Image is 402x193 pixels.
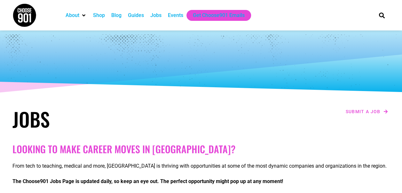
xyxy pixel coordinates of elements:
[376,10,387,21] div: Search
[62,10,90,21] div: About
[168,12,183,19] a: Events
[12,107,198,130] h1: Jobs
[12,143,390,155] h2: Looking to make career moves in [GEOGRAPHIC_DATA]?
[344,107,390,116] a: Submit a job
[150,12,162,19] a: Jobs
[12,162,390,170] p: From tech to teaching, medical and more, [GEOGRAPHIC_DATA] is thriving with opportunities at some...
[128,12,144,19] a: Guides
[111,12,122,19] a: Blog
[66,12,79,19] a: About
[193,12,245,19] a: Get Choose901 Emails
[93,12,105,19] a: Shop
[12,178,283,184] strong: The Choose901 Jobs Page is updated daily, so keep an eye out. The perfect opportunity might pop u...
[62,10,368,21] nav: Main nav
[346,109,381,114] span: Submit a job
